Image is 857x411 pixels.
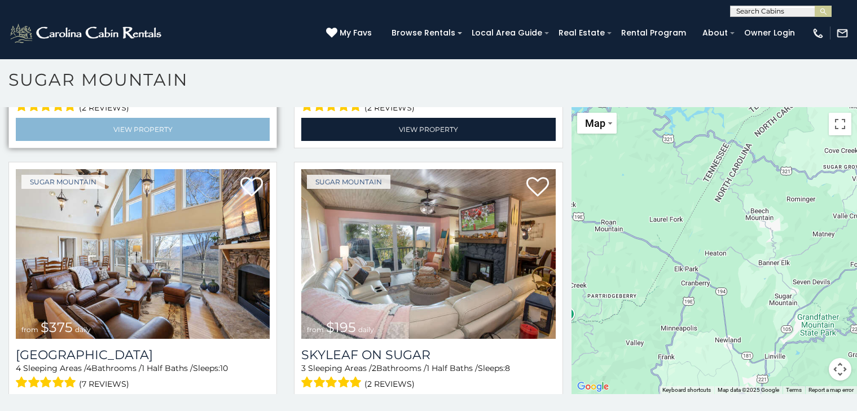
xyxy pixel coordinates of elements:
[808,387,854,393] a: Report a map error
[240,176,263,200] a: Add to favorites
[301,169,555,339] img: Skyleaf on Sugar
[574,379,612,394] a: Open this area in Google Maps (opens a new window)
[662,386,711,394] button: Keyboard shortcuts
[358,325,374,334] span: daily
[836,27,849,39] img: mail-regular-white.png
[364,377,415,391] span: (2 reviews)
[526,176,549,200] a: Add to favorites
[79,377,129,391] span: (7 reviews)
[301,118,555,141] a: View Property
[718,387,779,393] span: Map data ©2025 Google
[505,363,510,373] span: 8
[829,358,851,381] button: Map camera controls
[79,100,129,115] span: (2 reviews)
[75,325,91,334] span: daily
[812,27,824,39] img: phone-regular-white.png
[41,319,73,335] span: $375
[577,113,617,134] button: Change map style
[16,347,270,363] a: [GEOGRAPHIC_DATA]
[553,24,610,42] a: Real Estate
[16,169,270,339] img: Little Sugar Haven
[574,379,612,394] img: Google
[16,363,21,373] span: 4
[585,117,605,129] span: Map
[829,113,851,135] button: Toggle fullscreen view
[16,363,270,391] div: Sleeping Areas / Bathrooms / Sleeps:
[301,363,306,373] span: 3
[307,175,390,189] a: Sugar Mountain
[466,24,548,42] a: Local Area Guide
[364,100,415,115] span: (2 reviews)
[739,24,801,42] a: Owner Login
[301,169,555,339] a: Skyleaf on Sugar from $195 daily
[16,347,270,363] h3: Little Sugar Haven
[21,175,105,189] a: Sugar Mountain
[86,363,91,373] span: 4
[786,387,802,393] a: Terms
[427,363,478,373] span: 1 Half Baths /
[21,325,38,334] span: from
[616,24,692,42] a: Rental Program
[386,24,461,42] a: Browse Rentals
[326,319,356,335] span: $195
[301,347,555,363] a: Skyleaf on Sugar
[220,363,228,373] span: 10
[301,363,555,391] div: Sleeping Areas / Bathrooms / Sleeps:
[372,363,376,373] span: 2
[340,27,372,39] span: My Favs
[307,325,324,334] span: from
[8,22,165,45] img: White-1-2.png
[326,27,375,39] a: My Favs
[16,169,270,339] a: Little Sugar Haven from $375 daily
[142,363,193,373] span: 1 Half Baths /
[697,24,733,42] a: About
[16,118,270,141] a: View Property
